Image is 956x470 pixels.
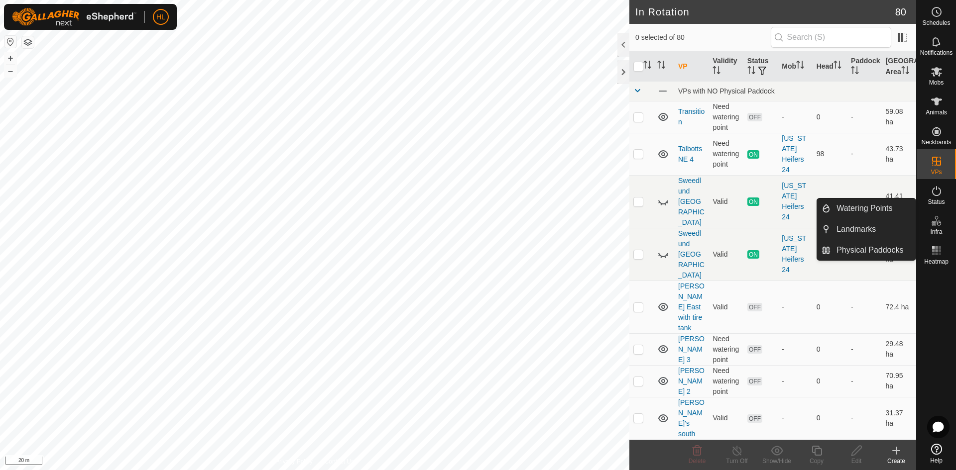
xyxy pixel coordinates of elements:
[747,414,762,423] span: OFF
[817,240,916,260] li: Physical Paddocks
[709,228,743,281] td: Valid
[717,457,757,466] div: Turn Off
[747,345,762,354] span: OFF
[782,302,808,312] div: -
[709,52,743,82] th: Validity
[847,365,881,397] td: -
[813,101,847,133] td: 0
[678,282,705,332] a: [PERSON_NAME] East with tire tank
[847,101,881,133] td: -
[882,397,916,439] td: 31.37 ha
[929,80,944,86] span: Mobs
[920,50,953,56] span: Notifications
[917,440,956,468] a: Help
[847,281,881,333] td: -
[876,457,916,466] div: Create
[782,133,808,175] div: [US_STATE] Heifers 24
[831,219,916,239] a: Landmarks
[817,198,916,218] li: Watering Points
[678,107,705,126] a: Transition
[922,20,950,26] span: Schedules
[813,133,847,175] td: 98
[782,181,808,222] div: [US_STATE] Heifers 24
[709,333,743,365] td: Need watering point
[847,133,881,175] td: -
[813,281,847,333] td: 0
[851,68,859,76] p-sorticon: Activate to sort
[747,68,755,76] p-sorticon: Activate to sort
[22,36,34,48] button: Map Layers
[831,240,916,260] a: Physical Paddocks
[813,397,847,439] td: 0
[882,281,916,333] td: 72.4 ha
[678,177,705,226] a: Sweedlund [GEOGRAPHIC_DATA]
[882,365,916,397] td: 70.95 ha
[757,457,797,466] div: Show/Hide
[747,197,759,206] span: ON
[325,457,354,466] a: Contact Us
[778,52,812,82] th: Mob
[678,145,702,163] a: Talbotts NE 4
[901,68,909,76] p-sorticon: Activate to sort
[882,333,916,365] td: 29.48 ha
[771,27,891,48] input: Search (S)
[747,113,762,121] span: OFF
[847,333,881,365] td: -
[813,175,847,228] td: 2
[882,101,916,133] td: 59.08 ha
[747,377,762,385] span: OFF
[747,303,762,311] span: OFF
[713,68,720,76] p-sorticon: Activate to sort
[12,8,136,26] img: Gallagher Logo
[926,109,947,115] span: Animals
[747,250,759,259] span: ON
[847,397,881,439] td: -
[836,244,903,256] span: Physical Paddocks
[709,365,743,397] td: Need watering point
[747,150,759,159] span: ON
[709,281,743,333] td: Valid
[275,457,313,466] a: Privacy Policy
[930,229,942,235] span: Infra
[930,458,943,464] span: Help
[782,376,808,386] div: -
[678,87,912,95] div: VPs with NO Physical Paddock
[782,344,808,355] div: -
[847,52,881,82] th: Paddock
[836,223,876,235] span: Landmarks
[813,52,847,82] th: Head
[836,202,892,214] span: Watering Points
[709,133,743,175] td: Need watering point
[782,233,808,275] div: [US_STATE] Heifers 24
[643,62,651,70] p-sorticon: Activate to sort
[4,65,16,77] button: –
[4,52,16,64] button: +
[928,199,945,205] span: Status
[635,32,771,43] span: 0 selected of 80
[882,133,916,175] td: 43.73 ha
[4,36,16,48] button: Reset Map
[834,62,841,70] p-sorticon: Activate to sort
[657,62,665,70] p-sorticon: Activate to sort
[689,458,706,465] span: Delete
[931,169,942,175] span: VPs
[156,12,165,22] span: HL
[847,175,881,228] td: -
[782,112,808,122] div: -
[836,457,876,466] div: Edit
[678,367,705,395] a: [PERSON_NAME] 2
[678,398,705,438] a: [PERSON_NAME]'s south
[797,457,836,466] div: Copy
[709,175,743,228] td: Valid
[674,52,709,82] th: VP
[743,52,778,82] th: Status
[709,397,743,439] td: Valid
[796,62,804,70] p-sorticon: Activate to sort
[924,259,949,265] span: Heatmap
[813,333,847,365] td: 0
[635,6,895,18] h2: In Rotation
[709,101,743,133] td: Need watering point
[831,198,916,218] a: Watering Points
[678,229,705,279] a: Sweedlund [GEOGRAPHIC_DATA]
[813,365,847,397] td: 0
